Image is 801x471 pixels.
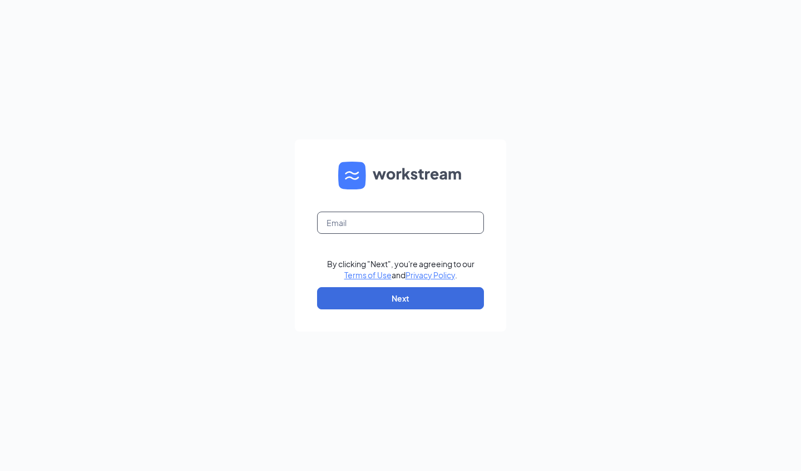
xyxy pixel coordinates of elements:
[406,270,455,280] a: Privacy Policy
[317,212,484,234] input: Email
[327,258,474,280] div: By clicking "Next", you're agreeing to our and .
[338,162,463,189] img: WS logo and Workstream text
[344,270,392,280] a: Terms of Use
[317,287,484,309] button: Next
